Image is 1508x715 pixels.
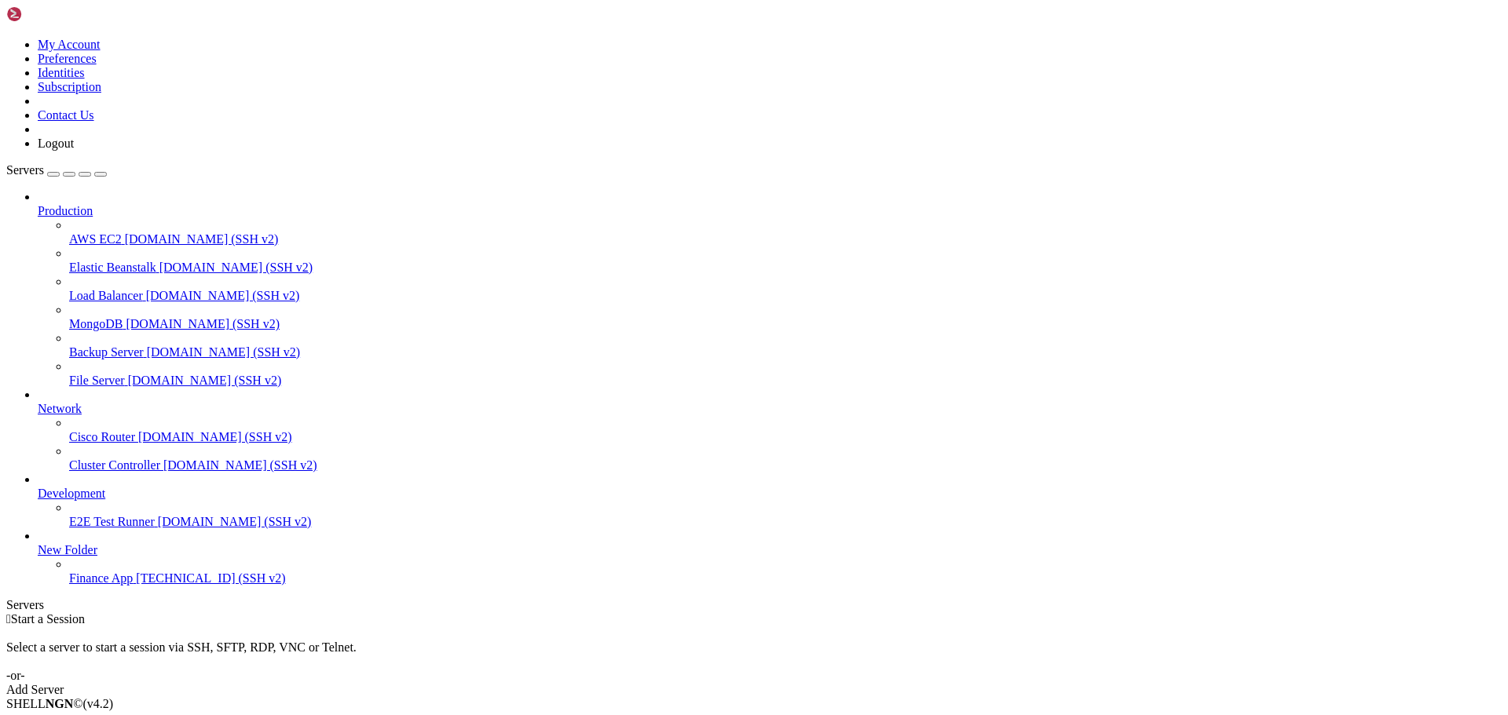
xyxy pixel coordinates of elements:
[69,359,1502,388] li: File Server [DOMAIN_NAME] (SSH v2)
[69,444,1502,472] li: Cluster Controller [DOMAIN_NAME] (SSH v2)
[69,515,1502,529] a: E2E Test Runner [DOMAIN_NAME] (SSH v2)
[38,52,97,65] a: Preferences
[38,80,101,93] a: Subscription
[6,163,44,177] span: Servers
[128,374,282,387] span: [DOMAIN_NAME] (SSH v2)
[147,345,301,359] span: [DOMAIN_NAME] (SSH v2)
[69,557,1502,585] li: Finance App [TECHNICAL_ID] (SSH v2)
[6,683,1502,697] div: Add Server
[69,303,1502,331] li: MongoDB [DOMAIN_NAME] (SSH v2)
[38,487,105,500] span: Development
[38,402,82,415] span: Network
[46,697,74,710] b: NGN
[69,430,135,443] span: Cisco Router
[38,529,1502,585] li: New Folder
[146,289,300,302] span: [DOMAIN_NAME] (SSH v2)
[69,261,1502,275] a: Elastic Beanstalk [DOMAIN_NAME] (SSH v2)
[69,289,143,302] span: Load Balancer
[69,261,156,274] span: Elastic Beanstalk
[138,430,292,443] span: [DOMAIN_NAME] (SSH v2)
[158,515,312,528] span: [DOMAIN_NAME] (SSH v2)
[69,571,1502,585] a: Finance App [TECHNICAL_ID] (SSH v2)
[69,345,1502,359] a: Backup Server [DOMAIN_NAME] (SSH v2)
[83,697,114,710] span: 4.2.0
[6,626,1502,683] div: Select a server to start a session via SSH, SFTP, RDP, VNC or Telnet. -or-
[38,543,1502,557] a: New Folder
[136,571,285,585] span: [TECHNICAL_ID] (SSH v2)
[126,317,280,330] span: [DOMAIN_NAME] (SSH v2)
[69,246,1502,275] li: Elastic Beanstalk [DOMAIN_NAME] (SSH v2)
[69,374,1502,388] a: File Server [DOMAIN_NAME] (SSH v2)
[69,232,1502,246] a: AWS EC2 [DOMAIN_NAME] (SSH v2)
[38,487,1502,501] a: Development
[69,416,1502,444] li: Cisco Router [DOMAIN_NAME] (SSH v2)
[69,331,1502,359] li: Backup Server [DOMAIN_NAME] (SSH v2)
[69,317,1502,331] a: MongoDB [DOMAIN_NAME] (SSH v2)
[38,543,97,556] span: New Folder
[69,515,155,528] span: E2E Test Runner
[69,374,125,387] span: File Server
[69,430,1502,444] a: Cisco Router [DOMAIN_NAME] (SSH v2)
[69,458,1502,472] a: Cluster Controller [DOMAIN_NAME] (SSH v2)
[11,612,85,626] span: Start a Session
[38,108,94,122] a: Contact Us
[125,232,279,246] span: [DOMAIN_NAME] (SSH v2)
[69,275,1502,303] li: Load Balancer [DOMAIN_NAME] (SSH v2)
[69,232,122,246] span: AWS EC2
[38,190,1502,388] li: Production
[38,472,1502,529] li: Development
[38,204,93,217] span: Production
[6,6,97,22] img: Shellngn
[69,458,160,472] span: Cluster Controller
[163,458,317,472] span: [DOMAIN_NAME] (SSH v2)
[69,571,133,585] span: Finance App
[38,204,1502,218] a: Production
[69,317,123,330] span: MongoDB
[69,289,1502,303] a: Load Balancer [DOMAIN_NAME] (SSH v2)
[38,402,1502,416] a: Network
[38,66,85,79] a: Identities
[38,388,1502,472] li: Network
[38,137,74,150] a: Logout
[6,697,113,710] span: SHELL ©
[6,612,11,626] span: 
[69,218,1502,246] li: AWS EC2 [DOMAIN_NAME] (SSH v2)
[6,163,107,177] a: Servers
[69,501,1502,529] li: E2E Test Runner [DOMAIN_NAME] (SSH v2)
[38,38,101,51] a: My Account
[6,598,1502,612] div: Servers
[159,261,313,274] span: [DOMAIN_NAME] (SSH v2)
[69,345,144,359] span: Backup Server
